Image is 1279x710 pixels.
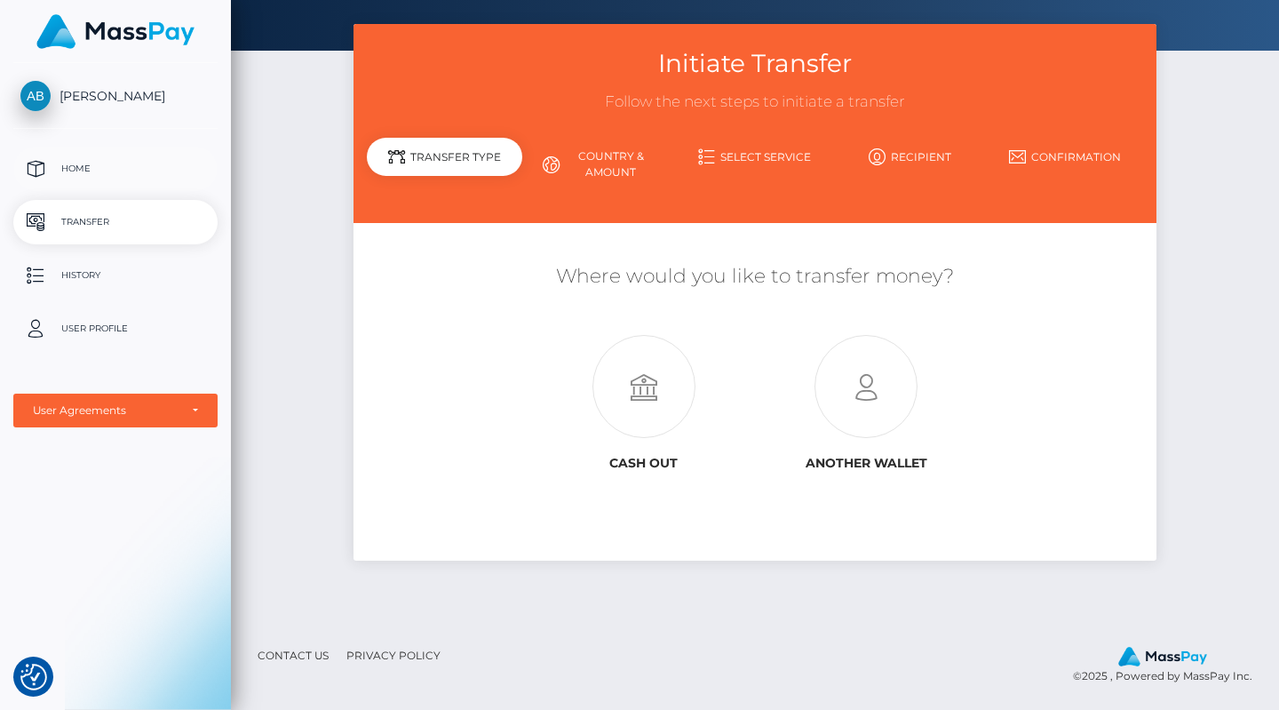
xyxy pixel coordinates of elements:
[545,456,742,471] h6: Cash out
[367,138,522,176] div: Transfer Type
[13,200,218,244] a: Transfer
[832,141,988,172] a: Recipient
[20,315,211,342] p: User Profile
[1073,646,1266,685] div: © 2025 , Powered by MassPay Inc.
[367,46,1142,81] h3: Initiate Transfer
[20,262,211,289] p: History
[768,456,965,471] h6: Another wallet
[339,642,448,669] a: Privacy Policy
[13,394,218,427] button: User Agreements
[367,263,1142,291] h5: Where would you like to transfer money?
[367,92,1142,113] h3: Follow the next steps to initiate a transfer
[13,147,218,191] a: Home
[13,253,218,298] a: History
[1118,647,1207,666] img: MassPay
[250,642,336,669] a: Contact Us
[522,141,678,187] a: Country & Amount
[13,88,218,104] span: [PERSON_NAME]
[20,156,211,182] p: Home
[33,403,179,418] div: User Agreements
[20,209,211,235] p: Transfer
[988,141,1143,172] a: Confirmation
[20,664,47,690] button: Consent Preferences
[36,14,195,49] img: MassPay
[678,141,833,172] a: Select Service
[13,307,218,351] a: User Profile
[20,664,47,690] img: Revisit consent button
